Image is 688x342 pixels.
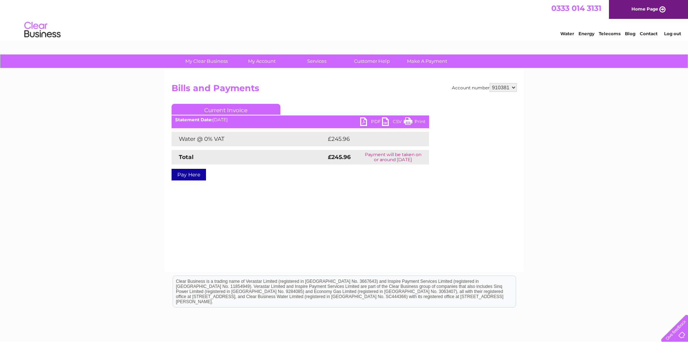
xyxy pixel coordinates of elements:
a: Telecoms [599,31,621,36]
a: Log out [664,31,681,36]
a: Pay Here [172,169,206,180]
td: Payment will be taken on or around [DATE] [357,150,429,164]
a: Energy [578,31,594,36]
a: Contact [640,31,658,36]
a: My Clear Business [177,54,236,68]
a: CSV [382,117,404,128]
strong: £245.96 [328,154,351,160]
div: Clear Business is a trading name of Verastar Limited (registered in [GEOGRAPHIC_DATA] No. 3667643... [173,4,516,35]
a: 0333 014 3131 [551,4,601,13]
a: Water [560,31,574,36]
a: Blog [625,31,635,36]
a: Print [404,117,425,128]
img: logo.png [24,19,61,41]
a: Services [287,54,347,68]
a: Make A Payment [397,54,457,68]
div: Account number [452,83,517,92]
a: My Account [232,54,292,68]
a: PDF [360,117,382,128]
a: Current Invoice [172,104,280,115]
h2: Bills and Payments [172,83,517,97]
td: £245.96 [326,132,416,146]
b: Statement Date: [175,117,213,122]
strong: Total [179,154,194,160]
div: [DATE] [172,117,429,122]
a: Customer Help [342,54,402,68]
td: Water @ 0% VAT [172,132,326,146]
